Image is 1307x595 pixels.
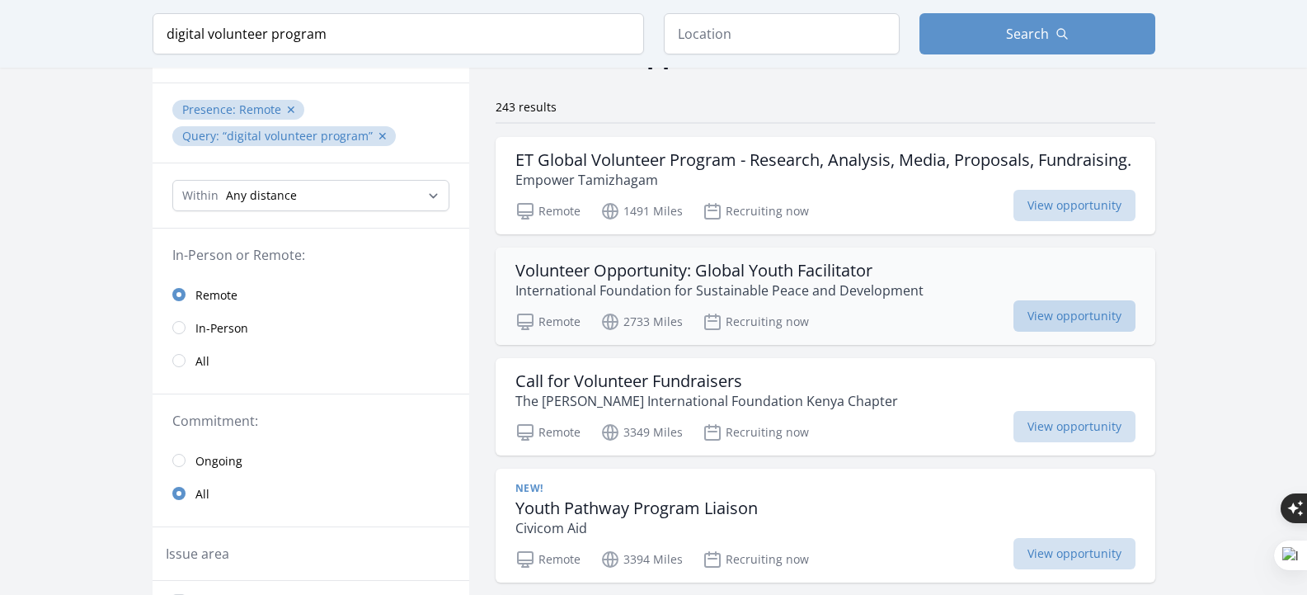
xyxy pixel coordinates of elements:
span: New! [515,482,543,495]
span: Presence : [182,102,239,117]
p: 2733 Miles [600,312,683,332]
p: Remote [515,201,581,221]
span: View opportunity [1013,190,1135,221]
span: Search [1006,24,1049,44]
p: Recruiting now [703,312,809,332]
p: 1491 Miles [600,201,683,221]
legend: Commitment: [172,411,449,431]
a: Call for Volunteer Fundraisers The [PERSON_NAME] International Foundation Kenya Chapter Remote 33... [496,358,1155,456]
select: Search Radius [172,180,449,211]
q: digital volunteer program [223,128,373,144]
p: Recruiting now [703,550,809,569]
span: All [195,353,209,370]
a: Remote [153,278,469,311]
a: All [153,477,469,510]
span: View opportunity [1013,538,1135,569]
button: ✕ [378,128,388,144]
span: View opportunity [1013,411,1135,442]
span: Remote [239,102,281,117]
p: Empower Tamizhagam [515,170,1131,190]
p: Remote [515,423,581,442]
legend: In-Person or Remote: [172,245,449,265]
a: Ongoing [153,444,469,477]
a: ET Global Volunteer Program - Research, Analysis, Media, Proposals, Fundraising. Empower Tamizhag... [496,137,1155,234]
span: Query : [182,128,223,144]
button: Search [919,13,1155,54]
a: Volunteer Opportunity: Global Youth Facilitator International Foundation for Sustainable Peace an... [496,248,1155,345]
button: ✕ [286,102,296,118]
h3: Youth Pathway Program Liaison [515,498,758,518]
p: 3394 Miles [600,550,683,569]
span: 243 results [496,99,557,115]
p: 3349 Miles [600,423,683,442]
p: Civicom Aid [515,518,758,538]
span: Remote [195,287,237,304]
span: In-Person [195,320,248,337]
p: Remote [515,550,581,569]
span: View opportunity [1013,300,1135,332]
p: International Foundation for Sustainable Peace and Development [515,281,924,300]
input: Location [664,13,900,54]
h3: Call for Volunteer Fundraisers [515,371,898,391]
a: All [153,344,469,377]
a: New! Youth Pathway Program Liaison Civicom Aid Remote 3394 Miles Recruiting now View opportunity [496,469,1155,583]
input: Keyword [153,13,644,54]
h3: Volunteer Opportunity: Global Youth Facilitator [515,261,924,281]
h3: ET Global Volunteer Program - Research, Analysis, Media, Proposals, Fundraising. [515,150,1131,170]
span: All [195,486,209,503]
a: In-Person [153,311,469,344]
p: Remote [515,312,581,332]
span: Ongoing [195,453,242,470]
legend: Issue area [166,544,229,564]
p: Recruiting now [703,201,809,221]
p: Recruiting now [703,423,809,442]
p: The [PERSON_NAME] International Foundation Kenya Chapter [515,391,898,411]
